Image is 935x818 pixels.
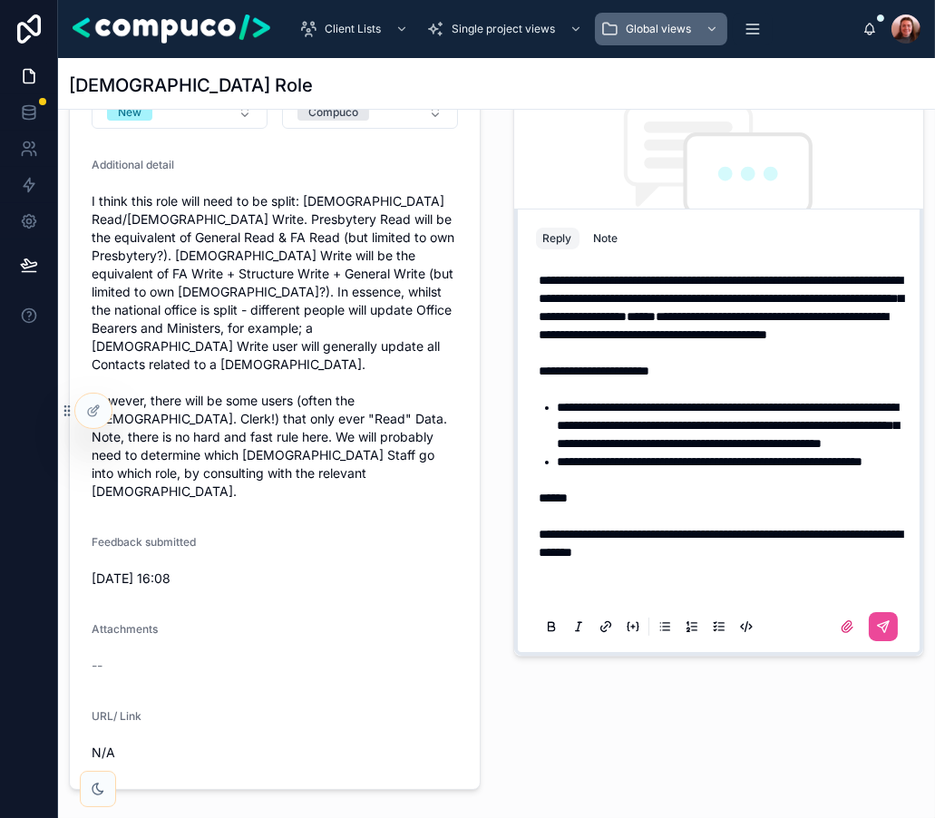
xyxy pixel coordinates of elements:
span: [DATE] 16:08 [92,570,268,588]
a: Global views [595,13,727,45]
h1: [DEMOGRAPHIC_DATA] Role [69,73,313,98]
span: Additional detail [92,158,174,171]
button: Select Button [282,94,458,129]
span: N/A [92,744,458,762]
a: Client Lists [294,13,417,45]
span: URL/ Link [92,709,141,723]
a: Single project views [421,13,591,45]
button: Note [587,228,626,249]
span: Attachments [92,622,158,636]
img: App logo [73,15,270,44]
span: Single project views [452,22,555,36]
span: Feedback submitted [92,535,196,549]
div: New [118,104,141,121]
button: Reply [536,228,580,249]
span: Client Lists [325,22,381,36]
div: Compuco [308,104,358,121]
div: Note [594,231,618,246]
span: Global views [626,22,691,36]
span: I think this role will need to be split: [DEMOGRAPHIC_DATA] Read/[DEMOGRAPHIC_DATA] Write. Presby... [92,192,458,501]
button: Select Button [92,94,268,129]
div: scrollable content [285,9,862,49]
span: -- [92,657,102,675]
